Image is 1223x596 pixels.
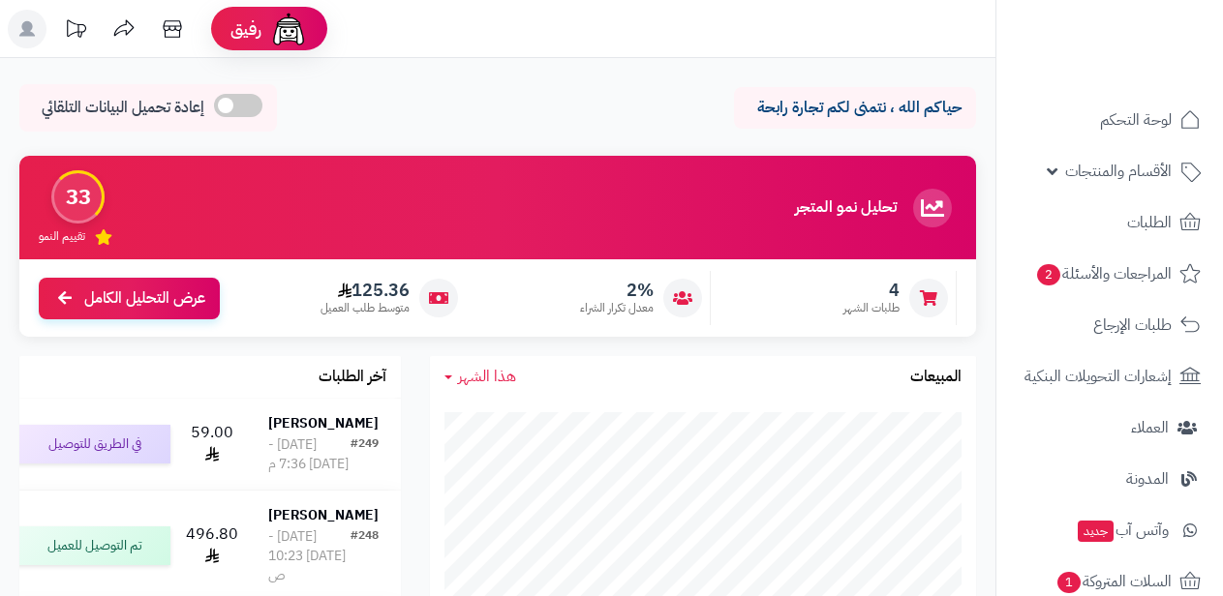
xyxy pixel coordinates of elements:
a: طلبات الإرجاع [1008,302,1211,348]
strong: [PERSON_NAME] [268,505,379,525]
span: 4 [843,280,900,301]
span: 2% [580,280,654,301]
a: العملاء [1008,404,1211,451]
span: متوسط طلب العميل [321,300,410,316]
span: طلبات الإرجاع [1093,312,1172,339]
a: هذا الشهر [444,366,516,388]
img: ai-face.png [269,10,308,48]
span: 2 [1037,264,1060,285]
span: لوحة التحكم [1100,106,1172,134]
span: السلات المتروكة [1055,568,1172,595]
div: تم التوصيل للعميل [15,526,170,565]
span: جديد [1078,521,1114,542]
span: الطلبات [1127,209,1172,236]
span: إعادة تحميل البيانات التلقائي [42,97,204,119]
strong: [PERSON_NAME] [268,413,379,433]
h3: تحليل نمو المتجر [795,199,897,217]
span: الأقسام والمنتجات [1065,158,1172,185]
span: المراجعات والأسئلة [1035,260,1172,287]
span: تقييم النمو [39,228,85,245]
div: #248 [351,527,379,585]
td: 59.00 [178,399,246,490]
h3: المبيعات [910,369,962,386]
span: عرض التحليل الكامل [84,287,205,310]
span: إشعارات التحويلات البنكية [1024,363,1172,390]
div: [DATE] - [DATE] 7:36 م [268,435,351,474]
span: معدل تكرار الشراء [580,300,654,316]
a: عرض التحليل الكامل [39,278,220,319]
a: وآتس آبجديد [1008,507,1211,553]
span: 125.36 [321,280,410,301]
a: المدونة [1008,456,1211,502]
div: #249 [351,435,379,474]
a: الطلبات [1008,199,1211,246]
p: حياكم الله ، نتمنى لكم تجارة رابحة [749,97,962,119]
h3: آخر الطلبات [319,369,386,386]
span: 1 [1057,572,1081,593]
a: إشعارات التحويلات البنكية [1008,353,1211,400]
span: هذا الشهر [458,365,516,388]
span: وآتس آب [1076,517,1169,544]
a: لوحة التحكم [1008,97,1211,143]
div: [DATE] - [DATE] 10:23 ص [268,527,351,585]
a: تحديثات المنصة [51,10,100,53]
a: المراجعات والأسئلة2 [1008,251,1211,297]
span: العملاء [1131,414,1169,441]
span: رفيق [230,17,261,41]
span: طلبات الشهر [843,300,900,316]
span: المدونة [1126,465,1169,492]
div: في الطريق للتوصيل [15,425,170,463]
